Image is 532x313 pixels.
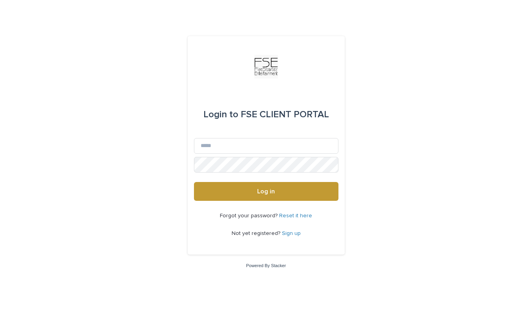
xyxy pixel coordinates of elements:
span: Forgot your password? [220,213,279,218]
span: Log in [257,188,275,195]
img: Km9EesSdRbS9ajqhBzyo [254,55,278,78]
button: Log in [194,182,338,201]
a: Powered By Stacker [246,263,286,268]
span: Login to [203,110,238,119]
a: Sign up [282,231,301,236]
span: Not yet registered? [232,231,282,236]
div: FSE CLIENT PORTAL [203,104,329,126]
a: Reset it here [279,213,312,218]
